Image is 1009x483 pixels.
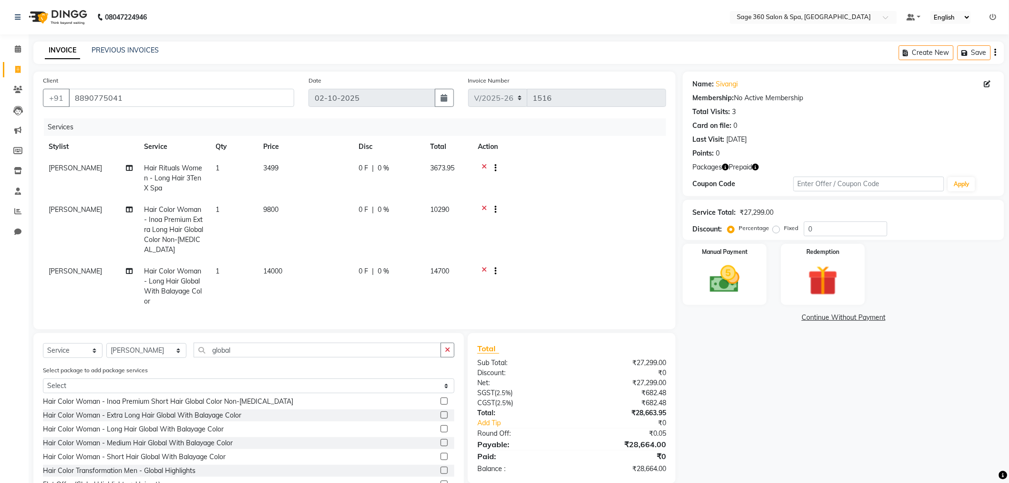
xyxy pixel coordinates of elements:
[477,399,495,407] span: CGST
[692,208,736,218] div: Service Total:
[692,179,793,189] div: Coupon Code
[378,163,389,173] span: 0 %
[496,389,511,397] span: 2.5%
[309,76,321,85] label: Date
[692,107,730,117] div: Total Visits:
[105,4,147,31] b: 08047224946
[572,439,673,450] div: ₹28,664.00
[144,164,202,192] span: Hair Rituals Women - Long Hair 3TenX Spa
[194,343,441,357] input: Search or Scan
[572,398,673,408] div: ₹682.48
[470,388,572,398] div: ( )
[263,267,282,275] span: 14000
[144,267,202,305] span: Hair Color Woman - Long Hair Global With Balayage Color
[470,429,572,439] div: Round Off:
[799,262,847,299] img: _gift.svg
[572,388,673,398] div: ₹682.48
[470,368,572,378] div: Discount:
[726,135,747,145] div: [DATE]
[430,164,454,172] span: 3673.95
[470,464,572,474] div: Balance :
[692,121,731,131] div: Card on file:
[216,205,219,214] span: 1
[572,429,673,439] div: ₹0.05
[470,398,572,408] div: ( )
[899,45,954,60] button: Create New
[430,267,449,275] span: 14700
[69,89,294,107] input: Search by Name/Mobile/Email/Code
[477,388,494,397] span: SGST
[138,136,210,157] th: Service
[45,42,80,59] a: INVOICE
[210,136,257,157] th: Qty
[44,118,673,136] div: Services
[739,224,769,232] label: Percentage
[692,148,714,158] div: Points:
[378,205,389,215] span: 0 %
[49,164,102,172] span: [PERSON_NAME]
[807,248,840,256] label: Redemption
[692,224,722,234] div: Discount:
[472,136,666,157] th: Action
[729,162,752,172] span: Prepaid
[572,408,673,418] div: ₹28,663.95
[716,148,720,158] div: 0
[43,424,224,434] div: Hair Color Woman - Long Hair Global With Balayage Color
[692,162,722,172] span: Packages
[378,266,389,276] span: 0 %
[359,266,368,276] span: 0 F
[216,267,219,275] span: 1
[497,399,511,407] span: 2.5%
[353,136,424,157] th: Disc
[43,366,148,375] label: Select package to add package services
[359,163,368,173] span: 0 F
[572,451,673,462] div: ₹0
[692,93,734,103] div: Membership:
[43,452,226,462] div: Hair Color Woman - Short Hair Global With Balayage Color
[216,164,219,172] span: 1
[43,438,233,448] div: Hair Color Woman - Medium Hair Global With Balayage Color
[144,205,203,254] span: Hair Color Woman - Inoa Premium Extra Long Hair Global Color Non-[MEDICAL_DATA]
[43,466,196,476] div: Hair Color Transformation Men - Global Highlights
[692,135,724,145] div: Last Visit:
[700,262,749,296] img: _cash.svg
[257,136,353,157] th: Price
[572,378,673,388] div: ₹27,299.00
[716,79,738,89] a: Sivangi
[793,177,945,191] input: Enter Offer / Coupon Code
[49,205,102,214] span: [PERSON_NAME]
[692,79,714,89] div: Name:
[948,177,975,191] button: Apply
[732,107,736,117] div: 3
[477,344,499,354] span: Total
[468,76,510,85] label: Invoice Number
[359,205,368,215] span: 0 F
[470,439,572,450] div: Payable:
[685,313,1002,323] a: Continue Without Payment
[43,410,241,420] div: Hair Color Woman - Extra Long Hair Global With Balayage Color
[372,205,374,215] span: |
[92,46,159,54] a: PREVIOUS INVOICES
[470,358,572,368] div: Sub Total:
[572,368,673,378] div: ₹0
[43,397,293,407] div: Hair Color Woman - Inoa Premium Short Hair Global Color Non-[MEDICAL_DATA]
[572,464,673,474] div: ₹28,664.00
[784,224,798,232] label: Fixed
[24,4,90,31] img: logo
[372,163,374,173] span: |
[424,136,472,157] th: Total
[43,76,58,85] label: Client
[430,205,449,214] span: 10290
[470,418,589,428] a: Add Tip
[372,266,374,276] span: |
[572,358,673,368] div: ₹27,299.00
[43,89,70,107] button: +91
[263,164,278,172] span: 3499
[958,45,991,60] button: Save
[263,205,278,214] span: 9800
[470,378,572,388] div: Net:
[49,267,102,275] span: [PERSON_NAME]
[733,121,737,131] div: 0
[692,93,995,103] div: No Active Membership
[470,408,572,418] div: Total:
